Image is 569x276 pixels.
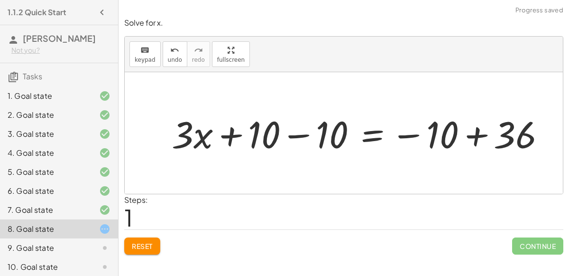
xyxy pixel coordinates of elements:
[132,242,153,250] span: Reset
[8,261,84,273] div: 10. Goal state
[217,57,245,63] span: fullscreen
[8,223,84,235] div: 8. Goal state
[23,33,96,44] span: [PERSON_NAME]
[163,41,187,67] button: undoundo
[129,41,161,67] button: keyboardkeypad
[8,185,84,197] div: 6. Goal state
[194,45,203,56] i: redo
[515,6,563,15] span: Progress saved
[135,57,156,63] span: keypad
[192,57,205,63] span: redo
[99,128,110,140] i: Task finished and correct.
[212,41,250,67] button: fullscreen
[8,242,84,254] div: 9. Goal state
[124,18,563,29] p: Solve for x.
[99,90,110,102] i: Task finished and correct.
[99,185,110,197] i: Task finished and correct.
[99,223,110,235] i: Task started.
[8,128,84,140] div: 3. Goal state
[170,45,179,56] i: undo
[124,238,160,255] button: Reset
[168,57,182,63] span: undo
[8,7,66,18] h4: 1.1.2 Quick Start
[99,166,110,178] i: Task finished and correct.
[8,147,84,159] div: 4. Goal state
[11,46,110,55] div: Not you?
[99,242,110,254] i: Task not started.
[99,204,110,216] i: Task finished and correct.
[124,195,148,205] label: Steps:
[8,90,84,102] div: 1. Goal state
[187,41,210,67] button: redoredo
[99,261,110,273] i: Task not started.
[8,166,84,178] div: 5. Goal state
[99,109,110,121] i: Task finished and correct.
[8,109,84,121] div: 2. Goal state
[99,147,110,159] i: Task finished and correct.
[23,71,42,81] span: Tasks
[124,203,133,232] span: 1
[8,204,84,216] div: 7. Goal state
[140,45,149,56] i: keyboard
